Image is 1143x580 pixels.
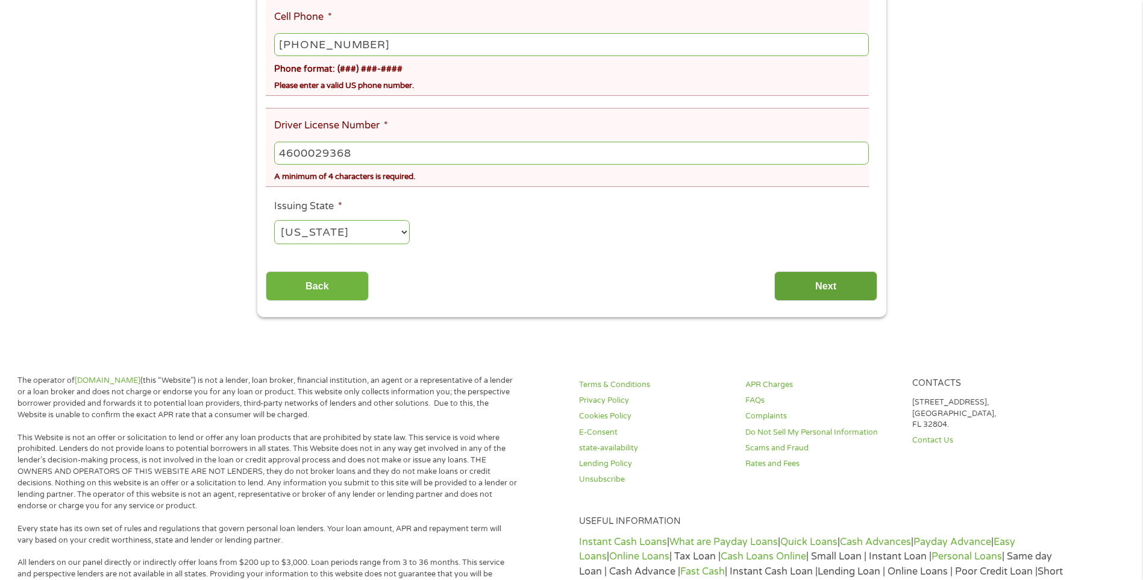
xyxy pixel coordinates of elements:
[17,523,518,546] p: Every state has its own set of rules and regulations that govern personal loan lenders. Your loan...
[579,379,731,391] a: Terms & Conditions
[932,550,1002,563] a: Personal Loans
[745,379,897,391] a: APR Charges
[274,11,332,24] label: Cell Phone
[579,474,731,485] a: Unsubscribe
[680,566,725,578] a: Fast Cash
[274,76,868,92] div: Please enter a valid US phone number.
[745,443,897,454] a: Scams and Fraud
[17,432,518,512] p: This Website is not an offer or solicitation to lend or offer any loan products that are prohibit...
[609,550,669,563] a: Online Loans
[274,33,868,56] input: (541) 754-3010
[274,200,342,213] label: Issuing State
[579,458,731,470] a: Lending Policy
[669,536,778,548] a: What are Payday Loans
[75,376,140,385] a: [DOMAIN_NAME]
[912,435,1064,446] a: Contact Us
[745,395,897,406] a: FAQs
[840,536,911,548] a: Cash Advances
[913,536,991,548] a: Payday Advance
[274,58,868,76] div: Phone format: (###) ###-####
[17,375,518,421] p: The operator of (this “Website”) is not a lender, loan broker, financial institution, an agent or...
[780,536,838,548] a: Quick Loans
[745,411,897,422] a: Complaints
[579,427,731,438] a: E-Consent
[274,167,868,183] div: A minimum of 4 characters is required.
[774,271,877,301] input: Next
[579,536,667,548] a: Instant Cash Loans
[579,443,731,454] a: state-availability
[912,397,1064,431] p: [STREET_ADDRESS], [GEOGRAPHIC_DATA], FL 32804.
[579,516,1064,528] h4: Useful Information
[266,271,369,301] input: Back
[745,458,897,470] a: Rates and Fees
[912,378,1064,389] h4: Contacts
[579,411,731,422] a: Cookies Policy
[579,395,731,406] a: Privacy Policy
[274,119,388,132] label: Driver License Number
[721,550,806,563] a: Cash Loans Online
[745,427,897,438] a: Do Not Sell My Personal Information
